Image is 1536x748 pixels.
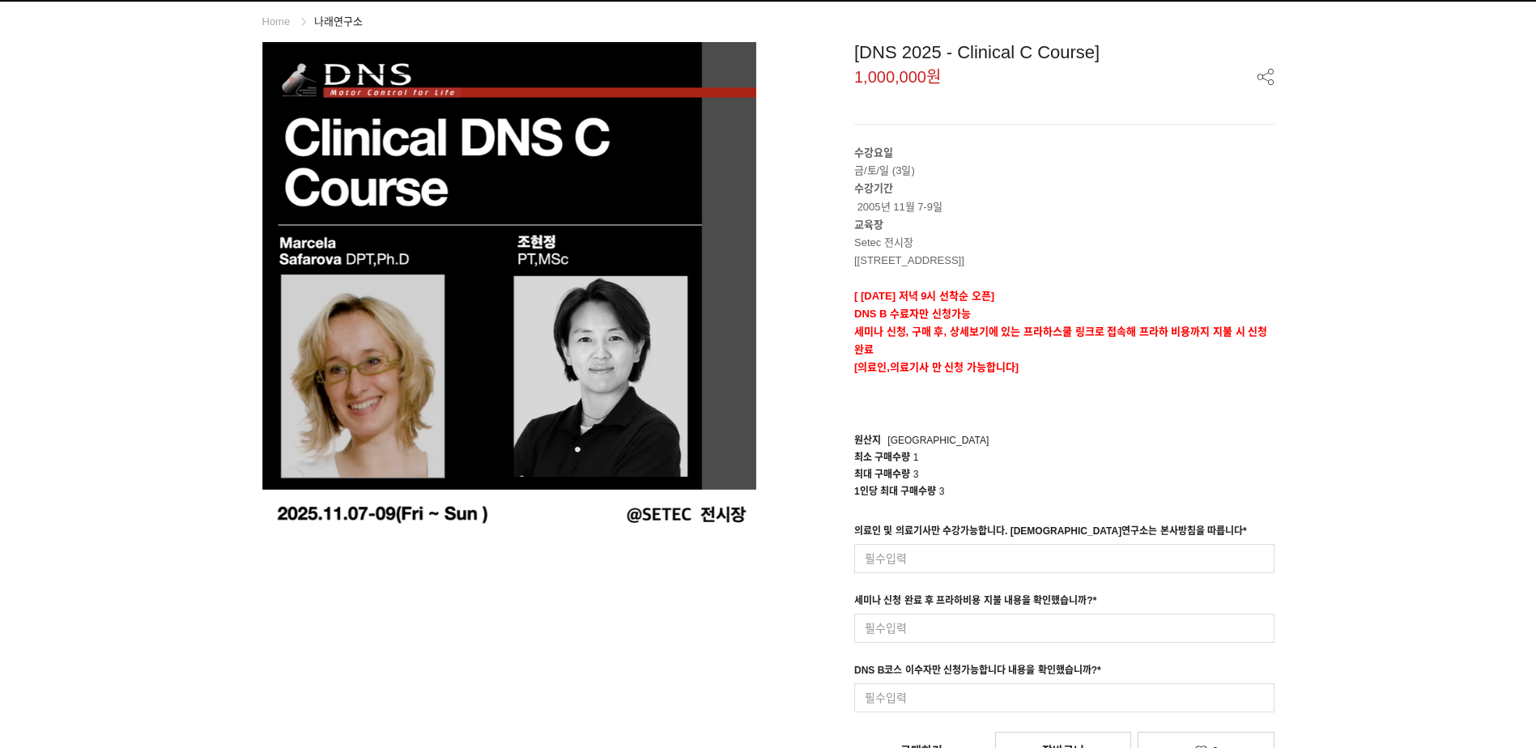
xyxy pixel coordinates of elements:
[939,486,945,497] span: 3
[854,523,1247,544] div: 의료인 및 의료기사만 수강가능합니다. [DEMOGRAPHIC_DATA]연구소는 본사방침을 따릅니다
[854,614,1274,643] input: 필수입력
[854,308,971,320] strong: DNS B 수료자만 신청가능
[854,544,1274,573] input: 필수입력
[854,252,1274,270] p: [[STREET_ADDRESS]]
[262,15,291,28] a: Home
[854,593,1096,614] div: 세미나 신청 완료 후 프라하비용 지불 내용을 확인했습니까?
[854,42,1274,63] div: [DNS 2025 - Clinical C Course]
[854,182,893,194] strong: 수강기간
[314,15,363,28] a: 나래연구소
[854,452,910,463] span: 최소 구매수량
[854,69,941,85] span: 1,000,000원
[854,234,1274,252] p: Setec 전시장
[854,683,1274,712] input: 필수입력
[854,219,883,231] strong: 교육장
[854,144,1274,180] p: 금/토/일 (3일)
[854,662,1101,683] div: DNS B코스 이수자만 신청가능합니다 내용을 확인했습니까?
[913,452,919,463] span: 1
[854,361,1019,373] strong: [의료인,의료기사 만 신청 가능합니다]
[913,469,919,480] span: 3
[854,325,1267,355] strong: 세미나 신청, 구매 후, 상세보기에 있는 프라하스쿨 링크로 접속해 프라하 비용까지 지불 시 신청완료
[887,435,989,446] span: [GEOGRAPHIC_DATA]
[854,180,1274,215] p: 2005년 11월 7-9일
[854,435,881,446] span: 원산지
[854,486,936,497] span: 1인당 최대 구매수량
[854,147,893,159] strong: 수강요일
[854,469,910,480] span: 최대 구매수량
[854,290,994,302] strong: [ [DATE] 저녁 9시 선착순 오픈]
